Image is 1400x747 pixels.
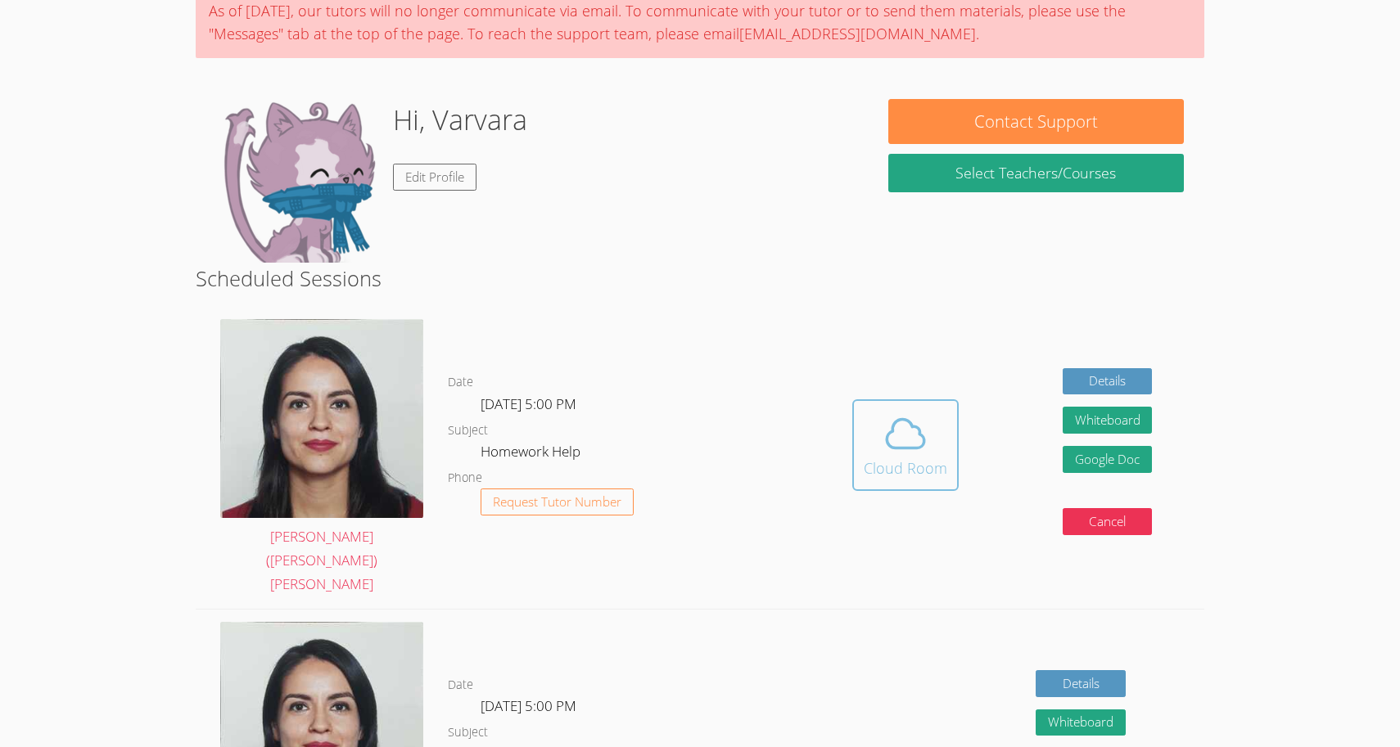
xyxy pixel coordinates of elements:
[864,457,947,479] div: Cloud Room
[481,394,576,413] span: [DATE] 5:00 PM
[448,468,482,488] dt: Phone
[220,319,423,596] a: [PERSON_NAME] ([PERSON_NAME]) [PERSON_NAME]
[888,154,1184,192] a: Select Teachers/Courses
[481,488,634,515] button: Request Tutor Number
[1063,446,1153,473] a: Google Doc
[448,372,473,393] dt: Date
[393,164,476,191] a: Edit Profile
[448,722,488,743] dt: Subject
[1036,709,1126,736] button: Whiteboard
[448,675,473,695] dt: Date
[888,99,1184,144] button: Contact Support
[220,319,423,518] img: picture.jpeg
[1063,368,1153,395] a: Details
[196,263,1204,294] h2: Scheduled Sessions
[1063,407,1153,434] button: Whiteboard
[1036,670,1126,697] a: Details
[493,496,621,508] span: Request Tutor Number
[481,696,576,715] span: [DATE] 5:00 PM
[852,399,959,491] button: Cloud Room
[1063,508,1153,535] button: Cancel
[216,99,380,263] img: default.png
[448,421,488,441] dt: Subject
[481,440,584,468] dd: Homework Help
[393,99,527,141] h1: Hi, Varvara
